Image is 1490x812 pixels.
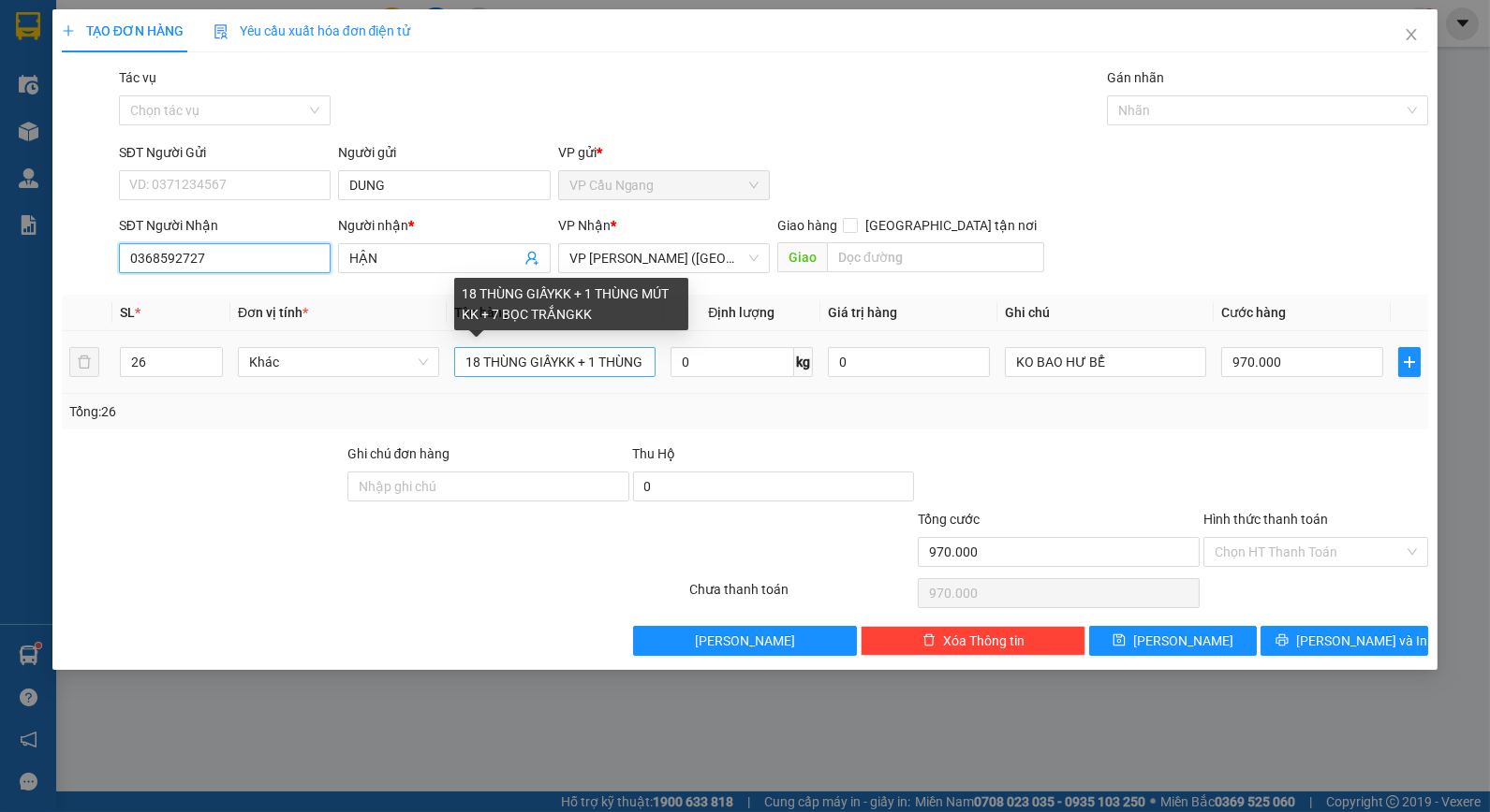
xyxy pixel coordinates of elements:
button: save[PERSON_NAME] [1089,626,1257,656]
label: Hình thức thanh toán [1203,512,1328,527]
img: icon [214,24,229,39]
span: [PERSON_NAME] [1133,631,1233,651]
span: VP Nhận [558,218,611,233]
button: deleteXóa Thông tin [861,626,1085,656]
input: Ghi chú đơn hàng [347,471,629,501]
span: plus [1399,355,1420,370]
span: close [1404,27,1419,42]
span: delete [922,633,936,648]
input: 0 [828,347,990,377]
span: save [1113,633,1126,648]
label: Gán nhãn [1107,70,1164,85]
div: SĐT Người Gửi [119,142,331,163]
input: Ghi Chú [1005,347,1206,377]
th: Ghi chú [997,295,1214,331]
input: Dọc đường [827,242,1044,272]
span: printer [1276,633,1289,648]
div: Tổng: 26 [69,401,576,422]
span: Khác [249,348,428,376]
span: TẠO ĐƠN HÀNG [62,23,184,38]
span: kg [794,347,813,377]
span: Giá trị hàng [828,305,897,320]
span: Thu Hộ [633,446,676,461]
span: SL [120,305,135,320]
span: Giao [777,242,827,272]
button: delete [69,347,99,377]
label: Tác vụ [119,70,156,85]
button: plus [1398,347,1421,377]
div: Người nhận [338,215,550,236]
div: Người gửi [338,142,550,163]
div: Chưa thanh toán [688,579,917,612]
div: VP gửi [558,142,770,163]
span: [PERSON_NAME] và In [1296,631,1427,651]
span: VP Cầu Ngang [569,171,759,199]
span: Tổng cước [918,512,980,527]
span: Yêu cầu xuất hóa đơn điện tử [214,23,411,38]
button: Close [1385,9,1438,62]
span: user-add [524,251,539,266]
span: Đơn vị tính [238,305,308,320]
button: [PERSON_NAME] [633,626,858,656]
input: VD: Bàn, Ghế [454,347,656,377]
span: Xóa Thông tin [943,631,1025,651]
span: VP Trần Phú (Hàng) [569,244,759,272]
div: SĐT Người Nhận [119,215,331,236]
span: Giao hàng [777,218,837,233]
span: Cước hàng [1221,305,1286,320]
span: [GEOGRAPHIC_DATA] tận nơi [858,215,1044,236]
label: Ghi chú đơn hàng [347,446,450,461]
span: Định lượng [708,305,775,320]
div: 18 THÙNG GIẤYKK + 1 THÙNG MÚT KK + 7 BỌC TRẮNGKK [454,278,688,330]
span: [PERSON_NAME] [695,631,795,651]
button: printer[PERSON_NAME] và In [1261,626,1428,656]
span: plus [62,24,75,37]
